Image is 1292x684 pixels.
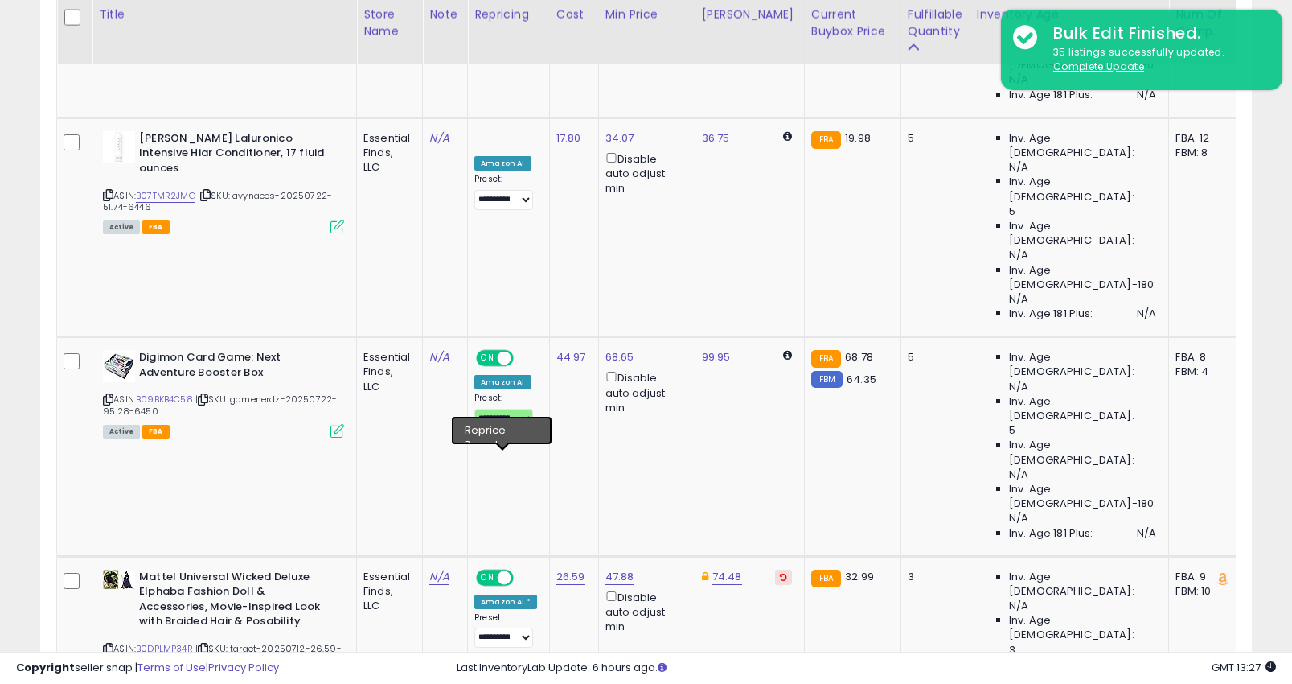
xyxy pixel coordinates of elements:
div: Note [429,6,461,23]
small: FBA [811,570,841,587]
span: Inv. Age [DEMOGRAPHIC_DATA]-180: [1009,263,1156,292]
div: Disable auto adjust min [605,369,683,415]
div: [PERSON_NAME] [702,6,798,23]
span: Inv. Age [DEMOGRAPHIC_DATA]: [1009,613,1156,642]
span: 2025-09-15 13:27 GMT [1212,660,1276,675]
span: 32.99 [845,569,874,584]
div: 35 listings successfully updated. [1041,45,1270,75]
div: Amazon AI [474,375,531,389]
span: All listings currently available for purchase on Amazon [103,425,140,439]
span: Inv. Age [DEMOGRAPHIC_DATA]: [1009,438,1156,467]
a: Privacy Policy [208,660,279,675]
a: Terms of Use [137,660,206,675]
span: Inv. Age [DEMOGRAPHIC_DATA]: [1009,394,1156,423]
a: 34.07 [605,130,634,146]
div: Amazon AI * [474,595,537,609]
div: Bulk Edit Finished. [1041,22,1270,45]
span: | SKU: target-20250712-26.59-6440 [103,642,342,666]
span: ON [478,352,498,365]
span: Inv. Age 181 Plus: [1009,307,1093,321]
a: 17.80 [556,130,581,146]
div: Min Price [605,6,688,23]
small: FBM [811,371,843,388]
span: N/A [1137,526,1156,541]
span: ON [478,571,498,584]
div: 5 [908,131,958,146]
span: All listings currently available for purchase on Amazon [103,220,140,234]
img: 41ighLFqXDL._SL40_.jpg [103,570,135,589]
small: FBA [811,131,841,149]
span: | SKU: avynacos-20250722-51.74-6446 [103,189,332,213]
span: | SKU: gamenerdz-20250722-95.28-6450 [103,393,337,417]
a: B0DPLMP34R [136,642,193,656]
a: N/A [429,569,449,585]
div: FBM: 8 [1175,146,1228,160]
a: 44.97 [556,349,586,365]
div: seller snap | | [16,661,279,676]
a: N/A [429,349,449,365]
div: 3 [908,570,958,584]
div: Current Buybox Price [811,6,894,40]
span: Success [474,428,519,440]
strong: Copyright [16,660,75,675]
div: Essential Finds, LLC [363,350,410,394]
span: Inv. Age 181 Plus: [1009,526,1093,541]
div: Fulfillable Quantity [908,6,963,40]
div: Preset: [474,393,537,440]
span: Inv. Age [DEMOGRAPHIC_DATA]-180: [1009,482,1156,511]
a: 68.65 [605,349,634,365]
a: B09BKB4C58 [136,393,193,406]
span: Inv. Age [DEMOGRAPHIC_DATA]: [1009,175,1156,204]
div: Amazon AI [474,156,531,171]
a: B07TMR2JMG [136,189,195,203]
span: N/A [1009,511,1028,525]
div: Last InventoryLab Update: 6 hours ago. [457,661,1276,676]
span: N/A [1137,307,1156,321]
div: Cost [556,6,592,23]
a: 26.59 [556,569,585,585]
span: N/A [1009,468,1028,482]
span: OFF [511,352,537,365]
span: N/A [1009,292,1028,307]
div: Num of Comp. [1175,6,1234,40]
div: FBA: 8 [1175,350,1228,365]
span: Inv. Age 181 Plus: [1009,88,1093,102]
div: 5 [908,350,958,365]
span: N/A [1009,248,1028,262]
span: 5 [1009,423,1015,438]
span: 64.35 [847,372,876,387]
span: Inv. Age [DEMOGRAPHIC_DATA]: [1009,219,1156,248]
div: Essential Finds, LLC [363,570,410,614]
div: FBM: 10 [1175,584,1228,599]
u: Complete Update [1053,60,1144,73]
div: Preset: [474,174,537,210]
span: FBA [142,425,170,439]
b: Digimon Card Game: Next Adventure Booster Box [139,350,334,384]
span: Inv. Age [DEMOGRAPHIC_DATA]: [1009,570,1156,599]
a: 47.88 [605,569,634,585]
span: N/A [1009,380,1028,394]
b: [PERSON_NAME] Laluronico Intensive Hiar Conditioner, 17 fluid ounces [139,131,334,180]
div: ASIN: [103,350,344,436]
a: 36.75 [702,130,730,146]
div: Inventory Age [977,6,1162,23]
a: 74.48 [712,569,742,585]
div: FBA: 12 [1175,131,1228,146]
b: Mattel Universal Wicked Deluxe Elphaba Fashion Doll & Accessories, Movie-Inspired Look with Braid... [139,570,334,633]
div: Disable auto adjust min [605,150,683,196]
a: 99.95 [702,349,731,365]
img: 31HJqQpFwEL._SL40_.jpg [103,131,135,163]
span: 19.98 [845,130,871,146]
div: Essential Finds, LLC [363,131,410,175]
div: ASIN: [103,131,344,233]
span: OFF [511,571,537,584]
span: 5 [1009,204,1015,219]
div: Preset: [474,612,537,649]
span: Inv. Age [DEMOGRAPHIC_DATA]: [1009,131,1156,160]
div: FBA: 9 [1175,570,1228,584]
div: Disable auto adjust min [605,588,683,635]
a: N/A [429,130,449,146]
div: Repricing [474,6,543,23]
div: FBM: 4 [1175,365,1228,379]
img: 51sA+mqQzCL._SL40_.jpg [103,350,135,382]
